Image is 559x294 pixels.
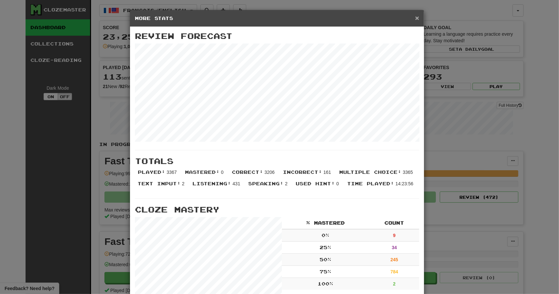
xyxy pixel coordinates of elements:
[229,169,280,180] li: 3206
[282,242,369,254] td: 25 %
[193,181,231,186] span: Listening :
[189,180,245,192] li: 431
[296,181,335,186] span: Used Hint :
[347,181,394,186] span: Time Played :
[185,169,220,175] span: Mastered :
[344,180,418,192] li: 14:23:56
[135,157,419,165] h3: Totals
[415,14,419,21] button: Close
[393,233,396,238] strong: 9
[283,169,322,175] span: Incorrect :
[245,180,293,192] li: 2
[138,169,165,175] span: Played :
[135,205,419,214] h3: Cloze Mastery
[391,257,398,262] strong: 245
[182,169,229,180] li: 0
[135,32,419,40] h3: Review Forecast
[135,15,419,22] h5: More Stats
[415,14,419,22] span: ×
[339,169,401,175] span: Multiple Choice :
[282,229,369,242] td: 0 %
[369,217,419,229] th: Count
[392,245,397,250] strong: 34
[282,266,369,278] td: 75 %
[282,254,369,266] td: 50 %
[336,169,418,180] li: 3365
[391,269,398,274] strong: 784
[393,281,396,286] strong: 2
[138,181,181,186] span: Text Input :
[282,278,369,290] td: 100 %
[134,180,190,192] li: 2
[280,169,336,180] li: 161
[135,169,182,180] li: 3367
[249,181,284,186] span: Speaking :
[282,217,369,229] th: % Mastered
[232,169,263,175] span: Correct :
[292,180,344,192] li: 0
